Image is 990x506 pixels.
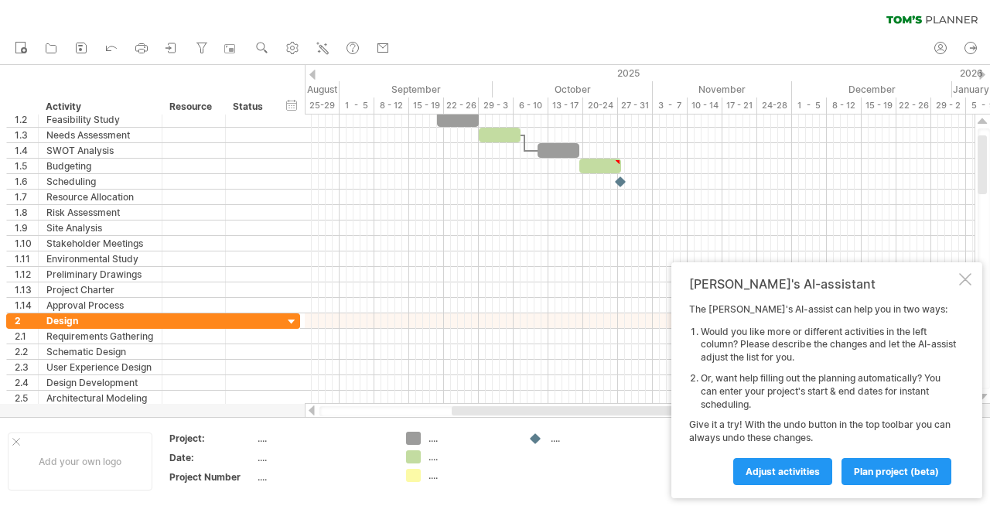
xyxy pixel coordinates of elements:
[46,375,154,390] div: Design Development
[688,97,722,114] div: 10 - 14
[689,276,956,292] div: [PERSON_NAME]'s AI-assistant
[46,221,154,235] div: Site Analysis
[653,81,792,97] div: November 2025
[15,251,38,266] div: 1.11
[46,360,154,374] div: User Experience Design
[15,391,38,405] div: 2.5
[169,470,254,484] div: Project Number
[15,267,38,282] div: 1.12
[548,97,583,114] div: 13 - 17
[792,81,952,97] div: December 2025
[15,190,38,204] div: 1.7
[46,251,154,266] div: Environmental Study
[15,360,38,374] div: 2.3
[428,469,513,482] div: ....
[15,375,38,390] div: 2.4
[15,174,38,189] div: 1.6
[409,97,444,114] div: 15 - 19
[169,432,254,445] div: Project:
[757,97,792,114] div: 24-28
[46,313,154,328] div: Design
[46,190,154,204] div: Resource Allocation
[46,267,154,282] div: Preliminary Drawings
[15,128,38,142] div: 1.3
[15,282,38,297] div: 1.13
[15,159,38,173] div: 1.5
[722,97,757,114] div: 17 - 21
[8,432,152,491] div: Add your own logo
[46,391,154,405] div: Architectural Modeling
[46,174,154,189] div: Scheduling
[931,97,966,114] div: 29 - 2
[701,326,956,364] li: Would you like more or different activities in the left column? Please describe the changes and l...
[46,298,154,313] div: Approval Process
[46,282,154,297] div: Project Charter
[551,432,635,445] div: ....
[15,236,38,251] div: 1.10
[46,329,154,344] div: Requirements Gathering
[374,97,409,114] div: 8 - 12
[493,81,653,97] div: October 2025
[169,99,217,115] div: Resource
[258,432,387,445] div: ....
[618,97,653,114] div: 27 - 31
[305,97,340,114] div: 25-29
[428,450,513,463] div: ....
[46,236,154,251] div: Stakeholder Meetings
[258,451,387,464] div: ....
[258,470,387,484] div: ....
[701,372,956,411] li: Or, want help filling out the planning automatically? You can enter your project's start & end da...
[428,432,513,445] div: ....
[583,97,618,114] div: 20-24
[15,313,38,328] div: 2
[15,329,38,344] div: 2.1
[733,458,832,485] a: Adjust activities
[746,466,820,477] span: Adjust activities
[46,99,153,115] div: Activity
[15,112,38,127] div: 1.2
[841,458,951,485] a: plan project (beta)
[46,205,154,220] div: Risk Assessment
[46,143,154,158] div: SWOT Analysis
[854,466,939,477] span: plan project (beta)
[46,344,154,359] div: Schematic Design
[46,159,154,173] div: Budgeting
[15,344,38,359] div: 2.2
[169,451,254,464] div: Date:
[827,97,862,114] div: 8 - 12
[340,81,493,97] div: September 2025
[653,97,688,114] div: 3 - 7
[46,128,154,142] div: Needs Assessment
[340,97,374,114] div: 1 - 5
[862,97,896,114] div: 15 - 19
[514,97,548,114] div: 6 - 10
[15,143,38,158] div: 1.4
[46,112,154,127] div: Feasibility Study
[896,97,931,114] div: 22 - 26
[792,97,827,114] div: 1 - 5
[689,303,956,484] div: The [PERSON_NAME]'s AI-assist can help you in two ways: Give it a try! With the undo button in th...
[444,97,479,114] div: 22 - 26
[15,298,38,313] div: 1.14
[479,97,514,114] div: 29 - 3
[15,205,38,220] div: 1.8
[233,99,267,115] div: Status
[15,221,38,235] div: 1.9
